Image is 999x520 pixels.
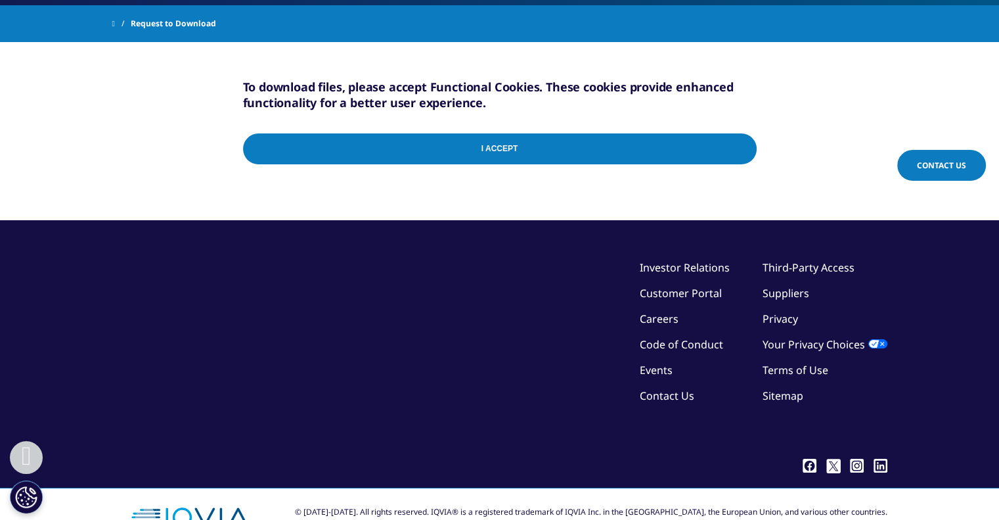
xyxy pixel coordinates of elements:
a: Your Privacy Choices [763,337,887,352]
h5: To download files, please accept Functional Cookies. These cookies provide enhanced functionality... [243,79,757,110]
a: Contact Us [640,389,694,403]
input: I Accept [243,133,757,164]
span: Contact Us [917,160,966,171]
button: Cookie 設定 [10,481,43,513]
a: Code of Conduct [640,337,723,352]
span: Request to Download [131,12,216,35]
a: Events [640,363,673,377]
a: Careers [640,312,678,326]
a: Customer Portal [640,286,722,300]
a: Privacy [763,312,798,326]
a: Contact Us [897,150,986,181]
a: Investor Relations [640,260,730,275]
a: Sitemap [763,389,803,403]
a: Third-Party Access [763,260,855,275]
a: Suppliers [763,286,809,300]
a: Terms of Use [763,363,828,377]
